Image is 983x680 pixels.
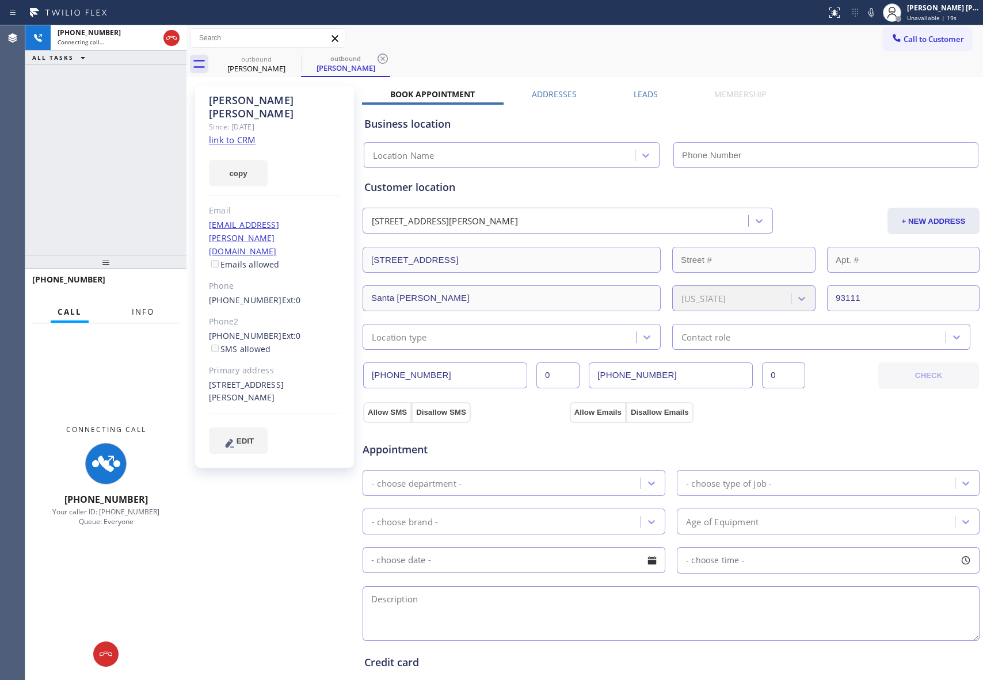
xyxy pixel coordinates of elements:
div: [PERSON_NAME] [PERSON_NAME] [907,3,980,13]
div: Mary Dombek [302,51,389,76]
label: SMS allowed [209,343,270,354]
input: SMS allowed [211,345,219,352]
div: [PERSON_NAME] [PERSON_NAME] [209,94,341,120]
div: Location type [372,330,427,343]
div: - choose department - [372,476,462,490]
div: [PERSON_NAME] [302,63,389,73]
label: Leads [634,89,658,100]
span: Call to Customer [904,34,964,44]
div: Business location [364,116,978,132]
input: Street # [672,247,816,273]
input: Ext. 2 [762,362,805,388]
button: Call to Customer [883,28,971,50]
input: Ext. [536,362,580,388]
button: EDIT [209,427,268,454]
a: [PHONE_NUMBER] [209,330,282,341]
span: [PHONE_NUMBER] [58,28,121,37]
div: Phone2 [209,315,341,328]
span: - choose time - [686,555,745,566]
span: EDIT [237,437,254,445]
span: [PHONE_NUMBER] [64,493,148,506]
label: Emails allowed [209,259,280,270]
span: Connecting call… [58,38,104,46]
a: [EMAIL_ADDRESS][PERSON_NAME][DOMAIN_NAME] [209,219,279,257]
button: Call [51,301,89,323]
div: Email [209,204,341,217]
div: Age of Equipment [686,515,759,528]
input: Apt. # [827,247,980,273]
div: Since: [DATE] [209,120,341,133]
div: - choose type of job - [686,476,772,490]
button: CHECK [878,362,979,389]
input: - choose date - [363,547,665,573]
div: Mary Dombek [213,51,300,77]
button: Hang up [93,641,119,667]
div: Primary address [209,364,341,377]
button: ALL TASKS [25,51,97,64]
span: Ext: 0 [282,295,301,305]
span: Ext: 0 [282,330,301,341]
div: Customer location [364,179,978,195]
button: Mute [863,5,879,21]
div: [STREET_ADDRESS][PERSON_NAME] [372,215,518,228]
button: Hang up [163,30,180,46]
button: Info [125,301,161,323]
input: ZIP [827,285,980,311]
input: City [363,285,661,311]
label: Addresses [532,89,577,100]
span: [PHONE_NUMBER] [32,274,105,285]
div: - choose brand - [372,515,438,528]
div: Phone [209,280,341,293]
span: Connecting Call [66,425,146,434]
button: Disallow SMS [412,402,471,423]
a: [PHONE_NUMBER] [209,295,282,305]
label: Membership [714,89,766,100]
div: Location Name [373,149,435,162]
label: Book Appointment [390,89,475,100]
input: Search [190,29,345,47]
span: Info [132,307,154,317]
span: Unavailable | 19s [907,14,957,22]
div: Credit card [364,655,978,670]
button: Disallow Emails [626,402,694,423]
input: Phone Number [363,362,527,388]
span: ALL TASKS [32,54,74,62]
input: Phone Number [673,142,978,168]
div: outbound [302,54,389,63]
span: Appointment [363,442,567,457]
input: Emails allowed [211,260,219,268]
div: Contact role [681,330,730,343]
button: copy [209,160,268,186]
button: Allow Emails [570,402,626,423]
span: Your caller ID: [PHONE_NUMBER] Queue: Everyone [52,507,159,526]
button: Allow SMS [363,402,412,423]
input: Phone Number 2 [589,362,753,388]
div: [STREET_ADDRESS][PERSON_NAME] [209,379,341,405]
button: + NEW ADDRESS [887,208,980,234]
div: outbound [213,55,300,63]
a: link to CRM [209,134,256,146]
input: Address [363,247,661,273]
div: [PERSON_NAME] [213,63,300,74]
span: Call [58,307,82,317]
